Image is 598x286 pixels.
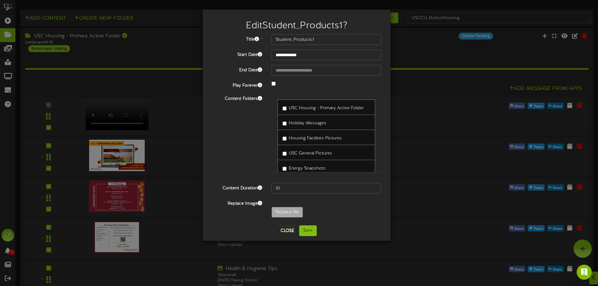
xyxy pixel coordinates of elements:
[207,183,267,192] label: Content Duration
[207,198,267,207] label: Replace Image
[289,121,326,126] span: Holiday Messages
[283,121,287,126] input: Holiday Messages
[277,226,298,236] button: Close
[289,166,326,171] span: Energy Snapshots
[272,183,381,194] input: 15
[272,34,381,45] input: Title
[207,94,267,102] label: Content Folders
[289,106,364,111] span: USC Housing - Primary Active Folder
[289,151,332,156] span: USC General Pictures
[577,265,592,280] div: Open Intercom Messenger
[283,167,287,171] input: Energy Snapshots
[283,152,287,156] input: USC General Pictures
[283,137,287,141] input: Housing Facilities Pictures
[207,34,267,43] label: Title
[207,80,267,89] label: Play Forever
[283,106,287,111] input: USC Housing - Primary Active Folder
[299,225,317,236] button: Save
[289,136,342,141] span: Housing Facilities Pictures
[207,50,267,58] label: Start Date
[207,65,267,73] label: End Date
[212,21,381,31] h2: Edit Student_Products1 ?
